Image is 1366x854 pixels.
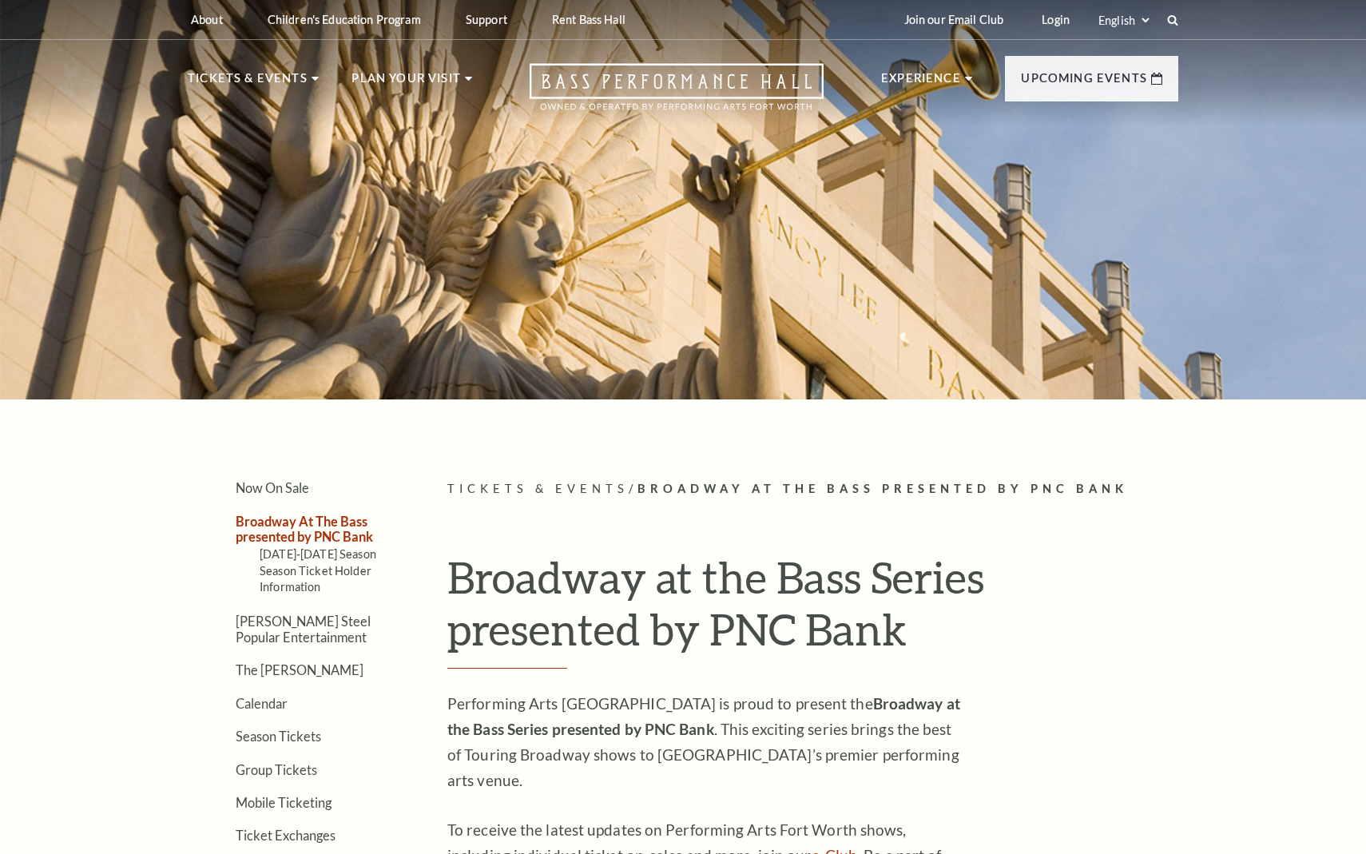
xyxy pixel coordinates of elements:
a: Mobile Ticketing [236,795,332,810]
p: Upcoming Events [1021,69,1147,97]
h1: Broadway at the Bass Series presented by PNC Bank [447,551,1178,669]
p: Performing Arts [GEOGRAPHIC_DATA] is proud to present the . This exciting series brings the best ... [447,691,967,793]
a: [DATE]-[DATE] Season [260,547,376,561]
span: Broadway At The Bass presented by PNC Bank [637,482,1128,495]
p: Tickets & Events [188,69,308,97]
p: Support [466,13,507,26]
p: Plan Your Visit [351,69,461,97]
a: The [PERSON_NAME] [236,662,363,677]
a: Now On Sale [236,480,309,495]
strong: Broadway at the Bass Series presented by PNC Bank [447,694,960,738]
p: Children's Education Program [268,13,421,26]
span: Tickets & Events [447,482,629,495]
a: [PERSON_NAME] Steel Popular Entertainment [236,614,371,644]
p: / [447,479,1178,499]
p: About [191,13,223,26]
a: Group Tickets [236,762,317,777]
a: Broadway At The Bass presented by PNC Bank [236,514,373,544]
a: Season Tickets [236,729,321,744]
a: Calendar [236,696,288,711]
a: Season Ticket Holder Information [260,564,371,594]
select: Select: [1095,13,1152,28]
a: Ticket Exchanges [236,828,336,843]
p: Experience [881,69,961,97]
p: Rent Bass Hall [552,13,625,26]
